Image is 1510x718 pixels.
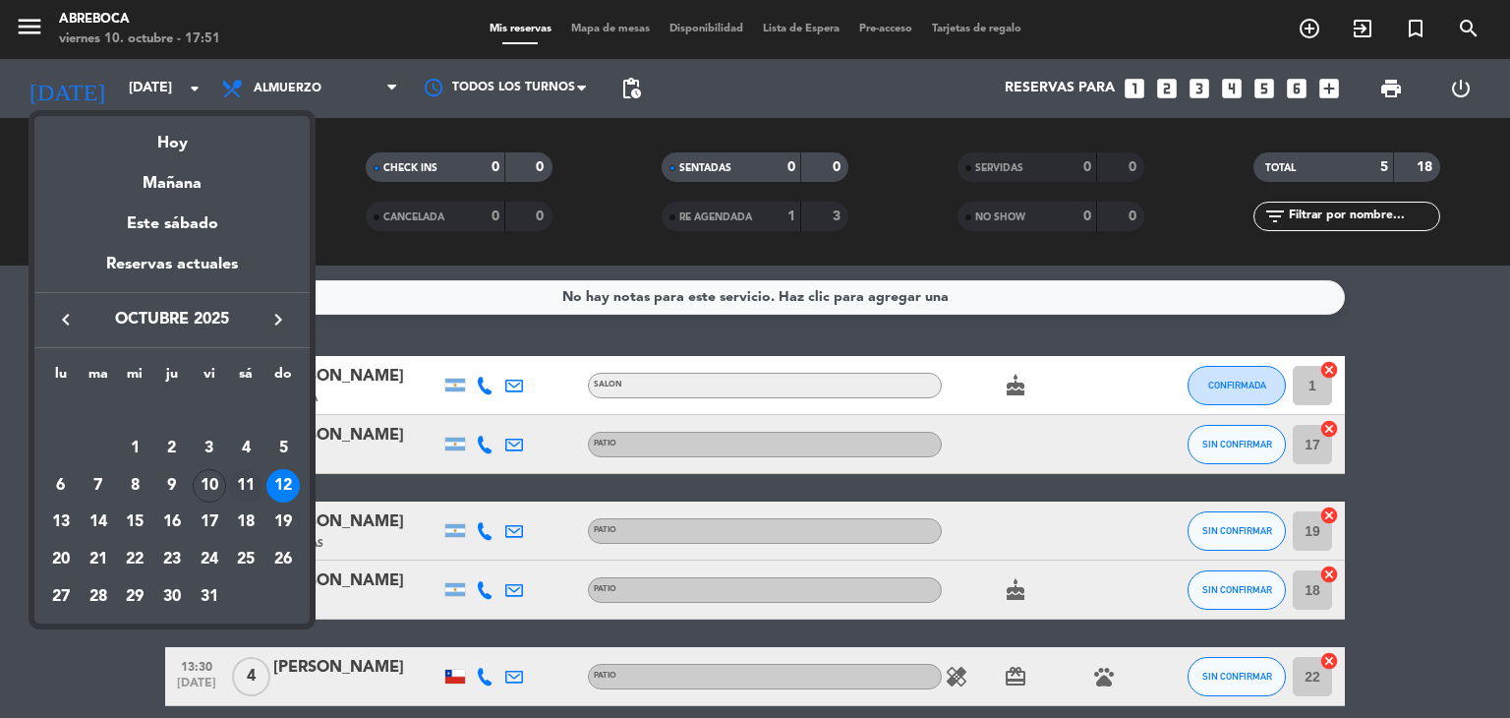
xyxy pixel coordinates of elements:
[34,116,310,156] div: Hoy
[266,308,290,331] i: keyboard_arrow_right
[229,469,262,503] div: 11
[264,541,302,578] td: 26 de octubre de 2025
[42,392,302,430] td: OCT.
[116,363,153,393] th: miércoles
[80,504,117,541] td: 14 de octubre de 2025
[193,580,226,614] div: 31
[266,543,300,576] div: 26
[153,504,191,541] td: 16 de octubre de 2025
[264,363,302,393] th: domingo
[80,467,117,505] td: 7 de octubre de 2025
[42,541,80,578] td: 20 de octubre de 2025
[34,197,310,252] div: Este sábado
[80,363,117,393] th: martes
[42,578,80,616] td: 27 de octubre de 2025
[48,307,84,332] button: keyboard_arrow_left
[266,469,300,503] div: 12
[82,469,115,503] div: 7
[153,363,191,393] th: jueves
[80,578,117,616] td: 28 de octubre de 2025
[84,307,261,332] span: octubre 2025
[191,363,228,393] th: viernes
[191,504,228,541] td: 17 de octubre de 2025
[193,543,226,576] div: 24
[116,578,153,616] td: 29 de octubre de 2025
[229,506,262,539] div: 18
[155,580,189,614] div: 30
[228,467,265,505] td: 11 de octubre de 2025
[155,543,189,576] div: 23
[118,432,151,465] div: 1
[229,432,262,465] div: 4
[82,543,115,576] div: 21
[153,430,191,467] td: 2 de octubre de 2025
[228,430,265,467] td: 4 de octubre de 2025
[44,580,78,614] div: 27
[155,506,189,539] div: 16
[155,469,189,503] div: 9
[82,580,115,614] div: 28
[264,467,302,505] td: 12 de octubre de 2025
[118,580,151,614] div: 29
[118,543,151,576] div: 22
[191,541,228,578] td: 24 de octubre de 2025
[193,506,226,539] div: 17
[116,467,153,505] td: 8 de octubre de 2025
[191,578,228,616] td: 31 de octubre de 2025
[264,430,302,467] td: 5 de octubre de 2025
[44,543,78,576] div: 20
[229,543,262,576] div: 25
[153,541,191,578] td: 23 de octubre de 2025
[261,307,296,332] button: keyboard_arrow_right
[155,432,189,465] div: 2
[266,432,300,465] div: 5
[34,156,310,197] div: Mañana
[153,467,191,505] td: 9 de octubre de 2025
[266,506,300,539] div: 19
[44,506,78,539] div: 13
[193,432,226,465] div: 3
[42,504,80,541] td: 13 de octubre de 2025
[116,541,153,578] td: 22 de octubre de 2025
[118,469,151,503] div: 8
[116,504,153,541] td: 15 de octubre de 2025
[34,252,310,292] div: Reservas actuales
[80,541,117,578] td: 21 de octubre de 2025
[191,430,228,467] td: 3 de octubre de 2025
[118,506,151,539] div: 15
[228,504,265,541] td: 18 de octubre de 2025
[42,467,80,505] td: 6 de octubre de 2025
[193,469,226,503] div: 10
[44,469,78,503] div: 6
[54,308,78,331] i: keyboard_arrow_left
[228,541,265,578] td: 25 de octubre de 2025
[42,363,80,393] th: lunes
[153,578,191,616] td: 30 de octubre de 2025
[116,430,153,467] td: 1 de octubre de 2025
[82,506,115,539] div: 14
[191,467,228,505] td: 10 de octubre de 2025
[228,363,265,393] th: sábado
[264,504,302,541] td: 19 de octubre de 2025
